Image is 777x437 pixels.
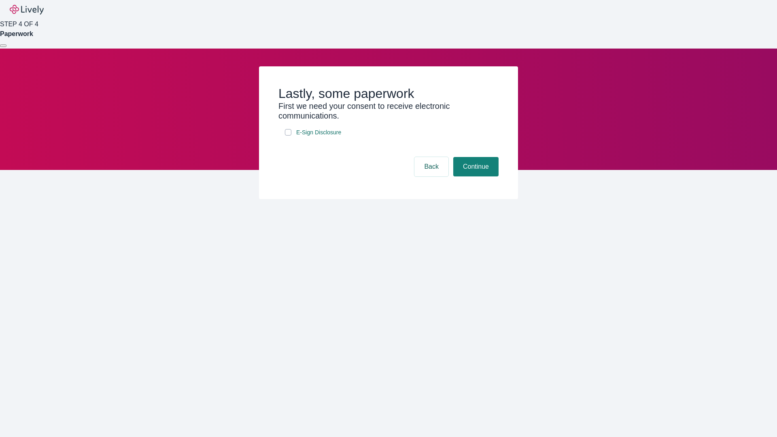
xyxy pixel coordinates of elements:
img: Lively [10,5,44,15]
button: Continue [453,157,499,176]
button: Back [414,157,448,176]
span: E-Sign Disclosure [296,128,341,137]
h2: Lastly, some paperwork [278,86,499,101]
a: e-sign disclosure document [295,127,343,138]
h3: First we need your consent to receive electronic communications. [278,101,499,121]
